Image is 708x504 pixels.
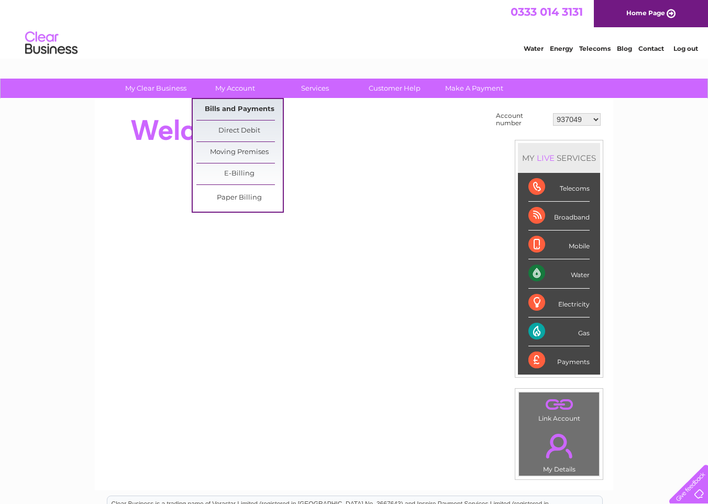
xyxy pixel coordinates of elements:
a: Log out [673,45,698,52]
div: Clear Business is a trading name of Verastar Limited (registered in [GEOGRAPHIC_DATA] No. 3667643... [107,6,602,51]
a: Water [524,45,544,52]
div: Gas [528,317,590,346]
a: Direct Debit [196,120,283,141]
a: Moving Premises [196,142,283,163]
div: Electricity [528,289,590,317]
div: Payments [528,346,590,375]
div: Broadband [528,202,590,231]
a: Bills and Payments [196,99,283,120]
a: Contact [638,45,664,52]
a: Energy [550,45,573,52]
a: . [522,428,596,464]
a: Customer Help [351,79,438,98]
div: MY SERVICES [518,143,600,173]
td: Link Account [518,392,600,425]
a: Services [272,79,358,98]
div: Telecoms [528,173,590,202]
img: logo.png [25,27,78,59]
div: LIVE [535,153,557,163]
td: My Details [518,425,600,476]
div: Water [528,259,590,288]
a: Paper Billing [196,188,283,209]
div: Mobile [528,231,590,259]
a: Blog [617,45,632,52]
a: E-Billing [196,163,283,184]
a: Telecoms [579,45,611,52]
a: Make A Payment [431,79,517,98]
a: . [522,395,596,413]
a: My Account [192,79,279,98]
a: My Clear Business [113,79,199,98]
a: 0333 014 3131 [511,5,583,18]
td: Account number [493,109,550,129]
